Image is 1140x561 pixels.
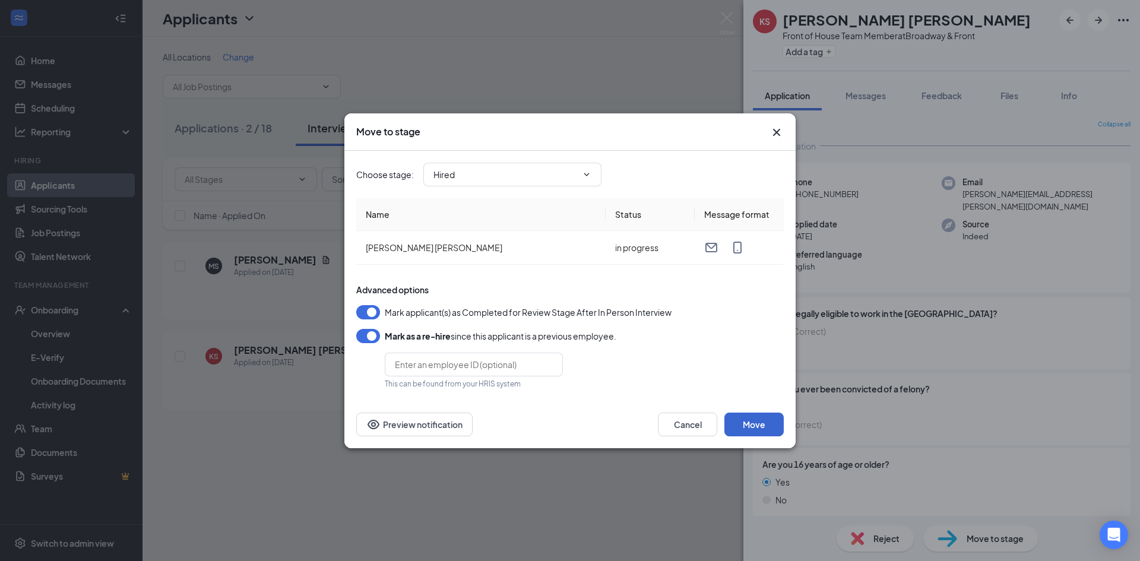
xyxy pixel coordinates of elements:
b: Mark as a re-hire [385,331,451,341]
svg: ChevronDown [582,170,591,179]
span: Mark applicant(s) as Completed for Review Stage After In Person Interview [385,305,672,319]
div: since this applicant is a previous employee. [385,329,616,343]
div: Open Intercom Messenger [1100,521,1128,549]
button: Cancel [658,413,717,436]
svg: Email [704,240,718,255]
span: Choose stage : [356,168,414,181]
td: in progress [606,231,695,265]
span: [PERSON_NAME] [PERSON_NAME] [366,242,502,253]
input: Enter an employee ID (optional) [385,353,563,376]
div: Advanced options [356,284,784,296]
div: This can be found from your HRIS system [385,379,563,389]
svg: MobileSms [730,240,745,255]
svg: Eye [366,417,381,432]
button: Close [769,125,784,140]
h3: Move to stage [356,125,420,138]
th: Message format [695,198,784,231]
button: Move [724,413,784,436]
button: Preview notificationEye [356,413,473,436]
th: Status [606,198,695,231]
svg: Cross [769,125,784,140]
th: Name [356,198,606,231]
